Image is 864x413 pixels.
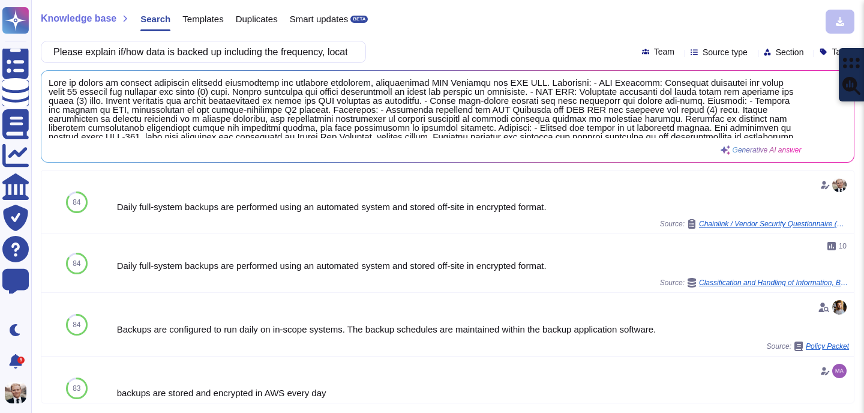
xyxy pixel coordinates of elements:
[73,321,80,328] span: 84
[703,48,748,56] span: Source type
[660,278,849,288] span: Source:
[47,41,353,62] input: Search a question or template...
[117,325,849,334] div: Backups are configured to run daily on in-scope systems. The backup schedules are maintained with...
[49,78,802,138] span: Lore ip dolors am consect adipiscin elitsedd eiusmodtemp inc utlabore etdolorem, aliquaenimad MIN...
[73,260,80,267] span: 84
[5,382,26,403] img: user
[117,261,849,270] div: Daily full-system backups are performed using an automated system and stored off-site in encrypte...
[839,243,847,250] span: 10
[41,14,116,23] span: Knowledge base
[767,342,849,351] span: Source:
[17,357,25,364] div: 5
[140,14,170,23] span: Search
[236,14,278,23] span: Duplicates
[832,364,847,378] img: user
[182,14,223,23] span: Templates
[832,300,847,315] img: user
[832,178,847,192] img: user
[73,199,80,206] span: 84
[660,219,849,229] span: Source:
[733,146,802,154] span: Generative AI answer
[350,16,368,23] div: BETA
[654,47,674,56] span: Team
[117,388,849,397] div: backups are stored and encrypted in AWS every day
[699,279,849,286] span: Classification and Handling of Information, Backups
[2,379,35,406] button: user
[73,385,80,392] span: 83
[117,202,849,211] div: Daily full-system backups are performed using an automated system and stored off-site in encrypte...
[290,14,349,23] span: Smart updates
[699,220,849,228] span: Chainlink / Vendor Security Questionnaire (Madkudu)
[776,48,804,56] span: Section
[832,47,850,56] span: Tags
[806,343,849,350] span: Policy Packet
